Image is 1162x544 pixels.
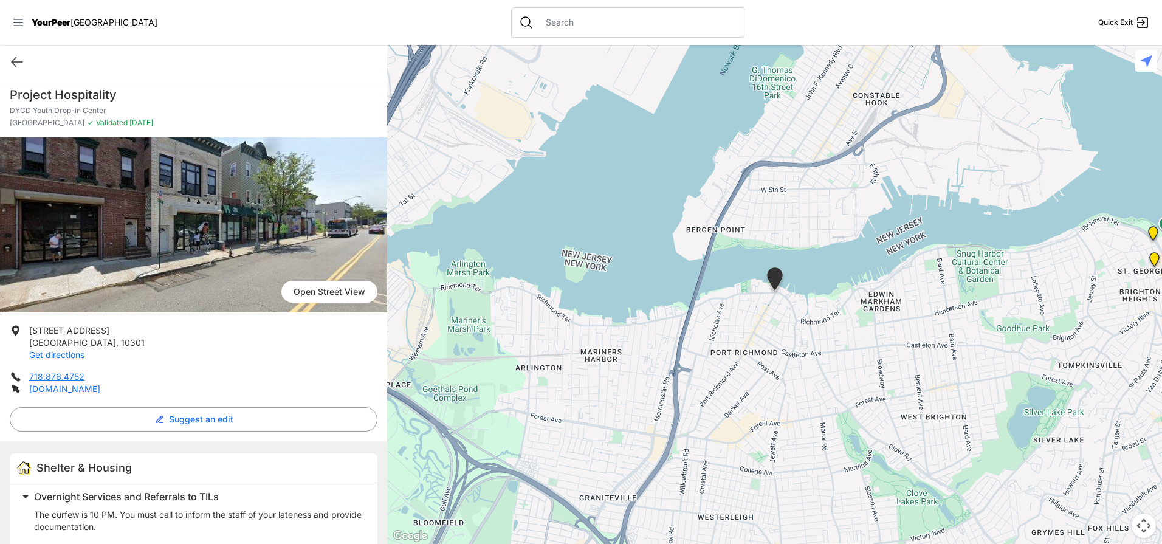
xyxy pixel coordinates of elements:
p: The curfew is 10 PM. You must call to inform the staff of your lateness and provide documentation. [34,509,363,533]
span: ✓ [87,118,94,128]
button: Map camera controls [1132,514,1156,538]
a: 718.876.4752 [29,371,84,382]
a: Open this area in Google Maps (opens a new window) [390,528,430,544]
span: Suggest an edit [169,413,233,425]
span: [GEOGRAPHIC_DATA] [29,337,116,348]
span: [GEOGRAPHIC_DATA] [10,118,84,128]
a: YourPeer[GEOGRAPHIC_DATA] [32,19,157,26]
a: [DOMAIN_NAME] [29,384,100,394]
div: DYCD Youth Drop-in Center [760,263,790,300]
a: Get directions [29,349,84,360]
p: DYCD Youth Drop-in Center [10,106,377,115]
h1: Project Hospitality [10,86,377,103]
a: Quick Exit [1098,15,1150,30]
button: Suggest an edit [10,407,377,432]
span: Validated [96,118,128,127]
span: YourPeer [32,17,70,27]
span: Shelter & Housing [36,461,132,474]
span: Quick Exit [1098,18,1133,27]
span: Overnight Services and Referrals to TILs [34,491,219,503]
input: Search [538,16,737,29]
img: Google [390,528,430,544]
span: [DATE] [128,118,153,127]
span: 10301 [121,337,145,348]
span: Open Street View [281,281,377,303]
span: [STREET_ADDRESS] [29,325,109,336]
span: [GEOGRAPHIC_DATA] [70,17,157,27]
span: , [116,337,119,348]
